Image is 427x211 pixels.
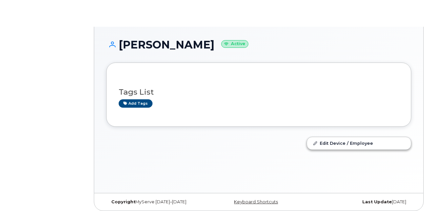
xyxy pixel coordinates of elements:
strong: Last Update [362,199,392,204]
div: MyServe [DATE]–[DATE] [106,199,208,205]
strong: Copyright [111,199,135,204]
h1: [PERSON_NAME] [106,39,411,50]
div: [DATE] [310,199,411,205]
a: Keyboard Shortcuts [234,199,278,204]
h3: Tags List [119,88,399,96]
small: Active [221,40,248,48]
a: Edit Device / Employee [307,137,411,149]
a: Add tags [119,99,152,108]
